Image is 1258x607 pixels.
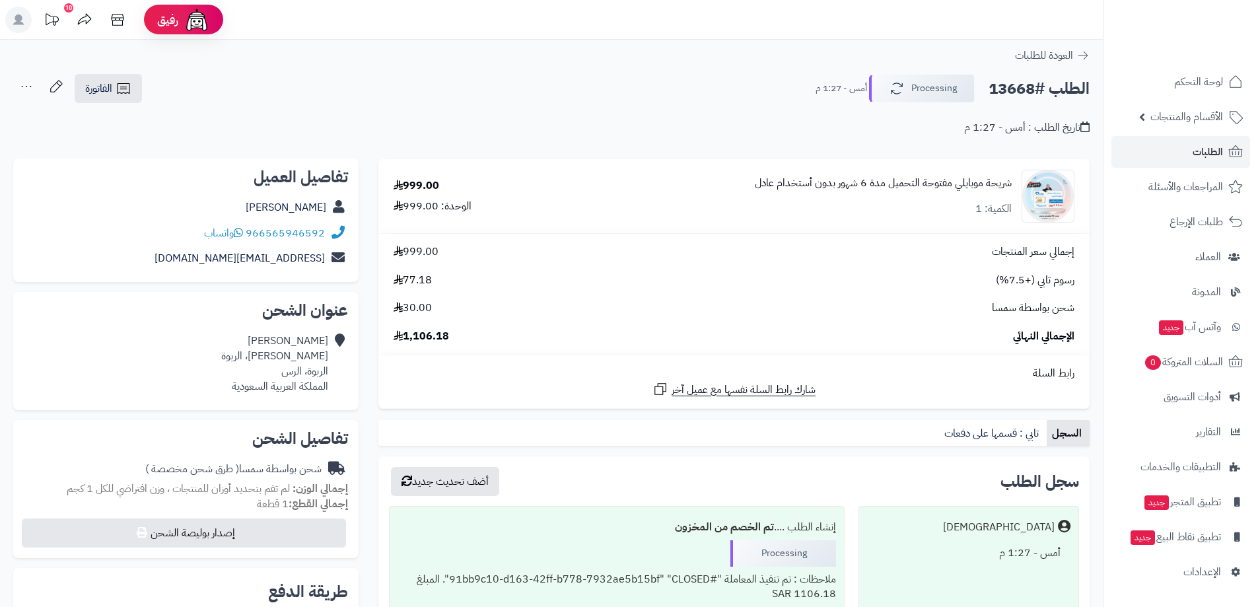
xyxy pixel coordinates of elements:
[22,518,346,548] button: إصدار بوليصة الشحن
[1111,381,1250,413] a: أدوات التسويق
[246,199,326,215] a: [PERSON_NAME]
[155,250,325,266] a: [EMAIL_ADDRESS][DOMAIN_NAME]
[1111,311,1250,343] a: وآتس آبجديد
[1111,276,1250,308] a: المدونة
[293,481,348,497] strong: إجمالي الوزن:
[1131,530,1155,545] span: جديد
[1140,458,1221,476] span: التطبيقات والخدمات
[989,75,1090,102] h2: الطلب #13668
[268,584,348,600] h2: طريقة الدفع
[1111,171,1250,203] a: المراجعات والأسئلة
[730,540,836,567] div: Processing
[398,515,835,540] div: إنشاء الطلب ....
[816,82,867,95] small: أمس - 1:27 م
[1015,48,1090,63] a: العودة للطلبات
[145,461,239,477] span: ( طرق شحن مخصصة )
[24,431,348,446] h2: تفاصيل الشحن
[394,178,439,194] div: 999.00
[675,519,774,535] b: تم الخصم من المخزون
[394,199,472,214] div: الوحدة: 999.00
[996,273,1074,288] span: رسوم تابي (+7.5%)
[384,366,1084,381] div: رابط السلة
[64,3,73,13] div: 10
[1111,521,1250,553] a: تطبيق نقاط البيعجديد
[1192,283,1221,301] span: المدونة
[204,225,243,241] a: واتساب
[289,496,348,512] strong: إجمالي القطع:
[75,74,142,103] a: الفاتورة
[1158,318,1221,336] span: وآتس آب
[394,244,438,260] span: 999.00
[1174,73,1223,91] span: لوحة التحكم
[1111,136,1250,168] a: الطلبات
[35,7,68,36] a: تحديثات المنصة
[1111,486,1250,518] a: تطبيق المتجرجديد
[85,81,112,96] span: الفاتورة
[1170,213,1223,231] span: طلبات الإرجاع
[1022,170,1074,223] img: 1723917642-photo_5911265473939489976_y-90x90.jpg
[1111,66,1250,98] a: لوحة التحكم
[943,520,1055,535] div: [DEMOGRAPHIC_DATA]
[975,201,1012,217] div: الكمية: 1
[1195,248,1221,266] span: العملاء
[24,303,348,318] h2: عنوان الشحن
[1144,495,1169,510] span: جديد
[391,467,499,496] button: أضف تحديث جديد
[1193,143,1223,161] span: الطلبات
[992,244,1074,260] span: إجمالي سعر المنتجات
[24,169,348,185] h2: تفاصيل العميل
[1111,241,1250,273] a: العملاء
[992,301,1074,316] span: شحن بواسطة سمسا
[755,176,1012,191] a: شريحة موبايلي مفتوحة التحميل مدة 6 شهور بدون أستخدام عادل
[1145,355,1161,370] span: 0
[1111,346,1250,378] a: السلات المتروكة0
[184,7,210,33] img: ai-face.png
[1047,420,1090,446] a: السجل
[1111,416,1250,448] a: التقارير
[1148,178,1223,196] span: المراجعات والأسئلة
[1144,353,1223,371] span: السلات المتروكة
[1111,206,1250,238] a: طلبات الإرجاع
[67,481,290,497] span: لم تقم بتحديد أوزان للمنتجات ، وزن افتراضي للكل 1 كجم
[869,75,975,102] button: Processing
[145,462,322,477] div: شحن بواسطة سمسا
[1111,556,1250,588] a: الإعدادات
[939,420,1047,446] a: تابي : قسمها على دفعات
[1000,474,1079,489] h3: سجل الطلب
[1129,528,1221,546] span: تطبيق نقاط البيع
[157,12,178,28] span: رفيق
[1015,48,1073,63] span: العودة للطلبات
[1159,320,1183,335] span: جديد
[964,120,1090,135] div: تاريخ الطلب : أمس - 1:27 م
[867,540,1070,566] div: أمس - 1:27 م
[672,382,816,398] span: شارك رابط السلة نفسها مع عميل آخر
[1196,423,1221,441] span: التقارير
[257,496,348,512] small: 1 قطعة
[652,381,816,398] a: شارك رابط السلة نفسها مع عميل آخر
[1143,493,1221,511] span: تطبيق المتجر
[1150,108,1223,126] span: الأقسام والمنتجات
[1164,388,1221,406] span: أدوات التسويق
[394,301,432,316] span: 30.00
[1013,329,1074,344] span: الإجمالي النهائي
[246,225,325,241] a: 966565946592
[1183,563,1221,581] span: الإعدادات
[394,329,449,344] span: 1,106.18
[1111,451,1250,483] a: التطبيقات والخدمات
[221,334,328,394] div: [PERSON_NAME] [PERSON_NAME]، الربوة الربوة، الرس المملكة العربية السعودية
[394,273,432,288] span: 77.18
